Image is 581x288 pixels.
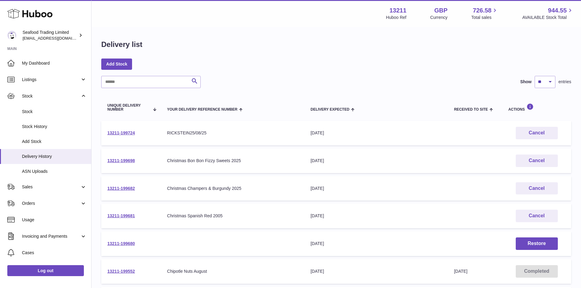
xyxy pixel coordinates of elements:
[473,6,491,15] span: 726.58
[310,186,442,191] div: [DATE]
[167,108,238,112] span: Your Delivery Reference Number
[22,124,87,130] span: Stock History
[107,269,135,274] a: 13211-199552
[107,213,135,218] a: 13211-199681
[22,217,87,223] span: Usage
[22,169,87,174] span: ASN Uploads
[22,109,87,115] span: Stock
[107,241,135,246] a: 13211-199680
[516,210,558,222] button: Cancel
[471,6,498,20] a: 726.58 Total sales
[471,15,498,20] span: Total sales
[389,6,407,15] strong: 13211
[22,139,87,144] span: Add Stock
[167,268,298,274] div: Chipotle Nuts August
[22,93,80,99] span: Stock
[520,79,532,85] label: Show
[7,31,16,40] img: online@rickstein.com
[7,265,84,276] a: Log out
[167,158,298,164] div: Christmas Bon Bon Fizzy Sweets 2025
[558,79,571,85] span: entries
[548,6,567,15] span: 944.55
[167,213,298,219] div: Christmas Spanish Red 2005
[22,77,80,83] span: Listings
[454,269,468,274] span: [DATE]
[107,130,135,135] a: 13211-199724
[107,158,135,163] a: 13211-199698
[430,15,448,20] div: Currency
[516,155,558,167] button: Cancel
[22,201,80,206] span: Orders
[310,268,442,274] div: [DATE]
[508,103,565,112] div: Actions
[22,154,87,159] span: Delivery History
[101,59,132,69] a: Add Stock
[516,237,558,250] button: Restore
[22,184,80,190] span: Sales
[310,241,442,247] div: [DATE]
[107,104,149,112] span: Unique Delivery Number
[522,6,574,20] a: 944.55 AVAILABLE Stock Total
[23,30,77,41] div: Seafood Trading Limited
[22,233,80,239] span: Invoicing and Payments
[454,108,488,112] span: Received to Site
[310,158,442,164] div: [DATE]
[386,15,407,20] div: Huboo Ref
[516,127,558,139] button: Cancel
[167,186,298,191] div: Christmas Champers & Burgundy 2025
[101,40,142,49] h1: Delivery list
[310,213,442,219] div: [DATE]
[23,36,90,41] span: [EMAIL_ADDRESS][DOMAIN_NAME]
[310,130,442,136] div: [DATE]
[434,6,447,15] strong: GBP
[167,130,298,136] div: RICKSTEIN25/08/25
[22,60,87,66] span: My Dashboard
[522,15,574,20] span: AVAILABLE Stock Total
[310,108,349,112] span: Delivery Expected
[22,250,87,256] span: Cases
[107,186,135,191] a: 13211-199682
[516,182,558,195] button: Cancel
